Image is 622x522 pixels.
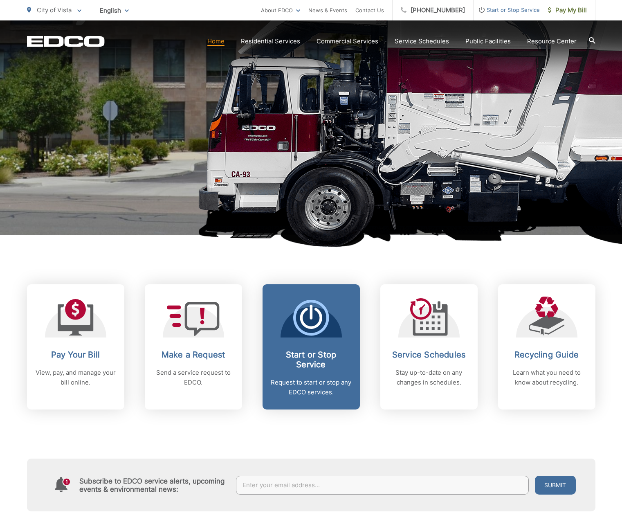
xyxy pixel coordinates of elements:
a: Residential Services [241,36,300,46]
span: City of Vista [37,6,72,14]
p: Stay up-to-date on any changes in schedules. [388,368,469,387]
span: English [94,3,135,18]
a: Make a Request Send a service request to EDCO. [145,284,242,409]
a: Service Schedules Stay up-to-date on any changes in schedules. [380,284,478,409]
h2: Service Schedules [388,350,469,360]
h4: Subscribe to EDCO service alerts, upcoming events & environmental news: [79,477,228,493]
a: Pay Your Bill View, pay, and manage your bill online. [27,284,124,409]
h2: Pay Your Bill [35,350,116,360]
p: View, pay, and manage your bill online. [35,368,116,387]
a: Home [207,36,225,46]
a: Service Schedules [395,36,449,46]
p: Request to start or stop any EDCO services. [271,378,352,397]
a: Resource Center [527,36,577,46]
a: About EDCO [261,5,300,15]
h2: Start or Stop Service [271,350,352,369]
h2: Make a Request [153,350,234,360]
p: Send a service request to EDCO. [153,368,234,387]
a: Commercial Services [317,36,378,46]
a: Contact Us [355,5,384,15]
input: Enter your email address... [236,476,529,495]
a: EDCD logo. Return to the homepage. [27,36,105,47]
a: Public Facilities [465,36,511,46]
span: Pay My Bill [548,5,587,15]
a: News & Events [308,5,347,15]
